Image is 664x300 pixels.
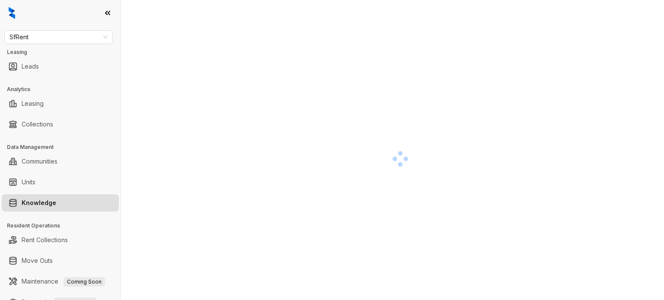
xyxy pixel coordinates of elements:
a: Units [22,174,35,191]
a: Move Outs [22,252,53,269]
span: SfRent [10,31,108,44]
a: Leads [22,58,39,75]
li: Knowledge [2,194,119,212]
h3: Leasing [7,48,121,56]
h3: Resident Operations [7,222,121,230]
li: Communities [2,153,119,170]
li: Maintenance [2,273,119,290]
a: Leasing [22,95,44,112]
a: Knowledge [22,194,56,212]
a: Rent Collections [22,231,68,249]
h3: Data Management [7,143,121,151]
h3: Analytics [7,85,121,93]
img: logo [9,7,15,19]
li: Rent Collections [2,231,119,249]
a: Collections [22,116,53,133]
a: Communities [22,153,57,170]
li: Units [2,174,119,191]
li: Leads [2,58,119,75]
li: Collections [2,116,119,133]
li: Move Outs [2,252,119,269]
span: Coming Soon [64,277,105,287]
li: Leasing [2,95,119,112]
